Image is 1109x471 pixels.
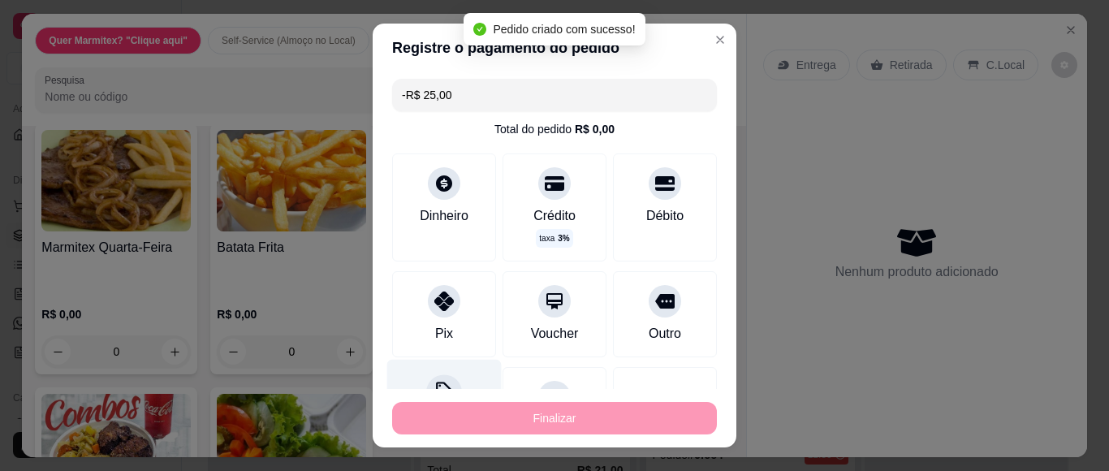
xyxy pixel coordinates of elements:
div: Voucher [531,324,579,344]
input: Ex.: hambúrguer de cordeiro [402,79,707,111]
span: Pedido criado com sucesso! [493,23,635,36]
p: taxa [539,232,569,244]
div: Total do pedido [494,121,615,137]
div: Dinheiro [420,206,468,226]
div: Pix [435,324,453,344]
span: check-circle [473,23,486,36]
button: Close [707,27,733,53]
div: Débito [646,206,684,226]
div: Crédito [533,206,576,226]
div: Outro [649,324,681,344]
div: R$ 0,00 [575,121,615,137]
span: 3 % [558,232,569,244]
header: Registre o pagamento do pedido [373,24,736,72]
